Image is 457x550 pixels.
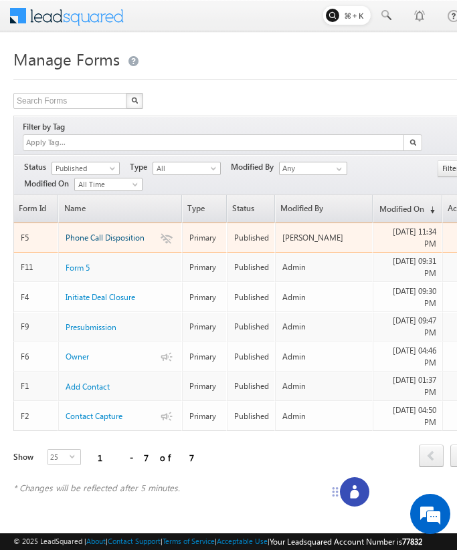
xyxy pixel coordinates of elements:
div: Filter by Tag [23,120,70,134]
span: (sorted descending) [424,204,435,215]
div: [DATE] 04:50 PM [380,404,436,428]
a: Modified By [276,195,372,223]
div: Admin [282,380,367,392]
div: Primary [189,380,221,392]
a: About [86,537,106,545]
div: Published [234,351,269,363]
div: F2 [21,410,53,422]
a: Show All Items [329,162,346,176]
img: Search [131,97,138,104]
span: Add Contact [66,382,110,392]
a: Presubmission [66,321,116,333]
span: Type [130,161,153,173]
img: Search [409,139,416,146]
span: Status [227,195,274,223]
div: [DATE] 09:31 PM [380,255,436,279]
span: Form 5 [66,263,90,273]
div: Published [234,261,269,273]
div: 1 - 7 of 7 [98,450,195,465]
div: Primary [189,232,221,244]
a: Acceptable Use [217,537,268,545]
div: [DATE] 04:46 PM [380,345,436,369]
span: Presubmission [66,322,116,332]
span: Type [183,195,226,223]
div: F9 [21,321,53,333]
div: F5 [21,232,53,244]
a: Name [59,195,181,223]
div: [PERSON_NAME] [282,232,367,244]
div: [DATE] 09:30 PM [380,285,436,309]
a: Contact Capture [66,410,122,422]
span: Phone Call Disposition [66,233,145,243]
div: Published [234,410,269,422]
a: Form Id [14,195,58,223]
span: Modified On [24,178,74,190]
span: Status [24,161,52,173]
span: All [153,162,217,174]
span: © 2025 LeadSquared | | | | | [13,535,422,548]
span: 25 [48,450,70,464]
div: [DATE] 01:37 PM [380,374,436,398]
span: All Time [75,178,139,190]
a: Owner [66,351,89,363]
div: F1 [21,380,53,392]
a: All Time [74,178,143,191]
div: Admin [282,261,367,273]
div: Published [234,291,269,303]
a: Contact Support [108,537,161,545]
div: Admin [282,351,367,363]
span: Owner [66,352,89,362]
span: prev [419,444,444,467]
div: Primary [189,291,221,303]
span: Contact Capture [66,411,122,421]
a: Published [52,162,120,175]
div: Admin [282,321,367,333]
span: Manage Forms [13,48,120,70]
input: Apply Tag... [25,137,104,148]
span: 77832 [402,537,422,547]
a: Initiate Deal Closure [66,291,135,303]
a: Add Contact [66,381,110,393]
div: [DATE] 11:34 PM [380,226,436,250]
div: Published [234,232,269,244]
div: Show [13,451,37,463]
div: Primary [189,261,221,273]
span: select [70,453,80,459]
input: Type to Search [279,162,347,175]
div: Admin [282,410,367,422]
span: Published [52,162,116,174]
div: Published [234,380,269,392]
div: F4 [21,291,53,303]
div: F11 [21,261,53,273]
a: Phone Call Disposition [66,232,145,244]
a: Terms of Service [163,537,215,545]
span: Initiate Deal Closure [66,292,135,302]
a: All [153,162,221,175]
div: Primary [189,351,221,363]
a: Form 5 [66,262,90,274]
div: Primary [189,410,221,422]
div: [DATE] 09:47 PM [380,315,436,339]
span: Your Leadsquared Account Number is [270,537,422,547]
span: Modified By [231,161,279,173]
a: prev [419,446,444,467]
div: Admin [282,291,367,303]
div: F6 [21,351,53,363]
div: Published [234,321,269,333]
div: Primary [189,321,221,333]
a: Modified On(sorted descending) [373,195,442,223]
